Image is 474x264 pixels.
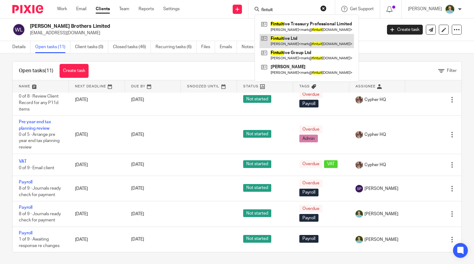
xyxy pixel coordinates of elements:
span: Tags [299,85,310,88]
span: 1 of 9 · Awaiting response re changes [19,237,60,248]
img: U9kDOIcY.jpeg [355,210,363,218]
span: Cypher HQ [364,97,386,103]
a: Open tasks (11) [35,41,70,53]
td: [DATE] [69,154,125,176]
a: Client tasks (0) [75,41,108,53]
td: [DATE] [69,176,125,201]
a: Files [201,41,215,53]
img: svg%3E [355,185,363,192]
span: [PERSON_NAME] [364,237,398,243]
span: [PERSON_NAME] [364,186,398,192]
td: [DATE] [69,201,125,227]
a: Clients [96,6,110,12]
a: Pre year end tax planning review [19,120,51,130]
span: [DATE] [131,98,144,102]
a: Payroll [19,205,32,210]
span: VAT [324,160,338,168]
span: Not started [243,95,271,103]
a: Reports [139,6,154,12]
span: [DATE] [131,186,144,191]
span: Overdue [299,90,322,98]
span: Overdue [299,160,322,168]
span: 0 of 9 · Email client [19,166,54,170]
a: Payroll [19,231,32,235]
span: [DATE] [131,163,144,167]
a: Create task [387,25,423,35]
span: Admin [299,135,318,142]
span: [DATE] [131,212,144,216]
span: [DATE] [131,237,144,242]
p: [EMAIL_ADDRESS][DOMAIN_NAME] [30,30,378,36]
a: Recurring tasks (6) [156,41,197,53]
a: Create task [60,64,89,78]
span: 8 of 9 · Journals ready check for payment [19,186,61,197]
a: Work [57,6,67,12]
span: Overdue [299,179,322,187]
span: Not started [243,130,271,138]
span: Payroll [299,214,318,222]
h1: Open tasks [19,68,53,74]
a: Payroll [19,180,32,184]
a: Settings [163,6,180,12]
a: Team [119,6,129,12]
img: A9EA1D9F-5CC4-4D49-85F1-B1749FAF3577.jpeg [355,96,363,103]
img: Pixie [12,5,43,13]
span: (11) [45,68,53,73]
span: Not started [243,235,271,243]
span: Payroll [299,189,318,196]
span: Overdue [299,125,322,133]
a: Emails [220,41,237,53]
span: Get Support [350,7,374,11]
td: [DATE] [69,84,125,116]
span: 0 of 8 · Review Client Record for any P11d items [19,94,59,111]
span: Cypher HQ [364,132,386,138]
h2: [PERSON_NAME] Brothers Limited [30,23,308,30]
span: Payroll [299,235,318,243]
span: [PERSON_NAME] [364,211,398,217]
span: [DATE] [131,132,144,137]
span: Cypher HQ [364,162,386,168]
img: svg%3E [12,23,25,36]
span: Not started [243,160,271,168]
input: Search [261,7,316,13]
img: A9EA1D9F-5CC4-4D49-85F1-B1749FAF3577.jpeg [355,131,363,138]
span: Snoozed Until [187,85,219,88]
td: [DATE] [69,227,125,252]
span: Not started [243,209,271,217]
span: Filter [447,69,457,73]
a: VAT [19,159,27,164]
a: Notes (0) [242,41,264,53]
span: 8 of 9 · Journals ready check for payment [19,212,61,223]
img: A9EA1D9F-5CC4-4D49-85F1-B1749FAF3577.jpeg [355,161,363,169]
span: Payroll [299,100,318,107]
button: Clear [320,5,326,11]
a: Closed tasks (46) [113,41,151,53]
a: Details [12,41,31,53]
a: Email [76,6,86,12]
span: Not started [243,184,271,192]
img: U9kDOIcY.jpeg [355,236,363,243]
span: Overdue [299,205,322,212]
p: [PERSON_NAME] [408,6,442,12]
td: [DATE] [69,116,125,154]
span: 0 of 5 · Arrange pre year end tax planning review [19,132,60,149]
img: U9kDOIcY.jpeg [445,4,455,14]
span: Status [243,85,259,88]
